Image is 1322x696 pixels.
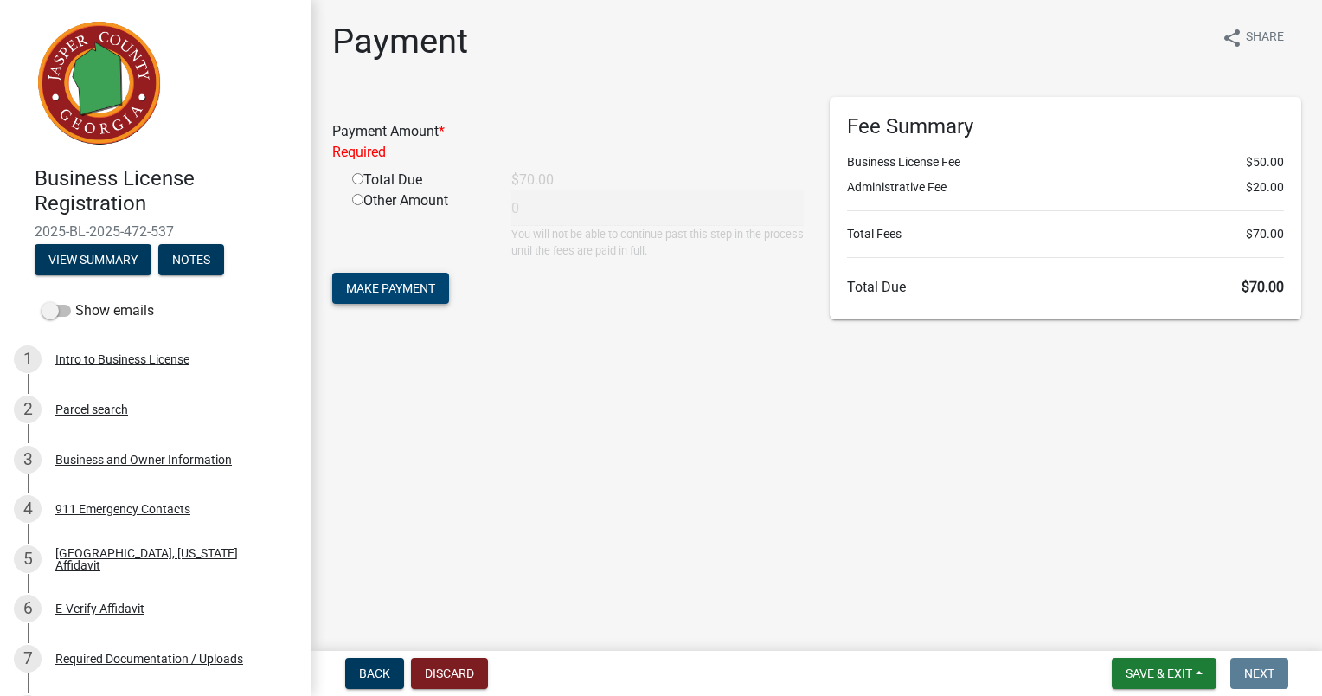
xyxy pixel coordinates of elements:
[55,603,144,615] div: E-Verify Affidavit
[14,495,42,523] div: 4
[158,244,224,275] button: Notes
[847,279,1284,295] h6: Total Due
[35,244,151,275] button: View Summary
[1222,28,1242,48] i: share
[1242,279,1284,295] span: $70.00
[55,547,284,571] div: [GEOGRAPHIC_DATA], [US_STATE] Affidavit
[35,166,298,216] h4: Business License Registration
[339,170,498,190] div: Total Due
[847,178,1284,197] li: Administrative Fee
[332,142,804,163] div: Required
[847,225,1284,243] li: Total Fees
[55,403,128,416] div: Parcel search
[55,653,243,665] div: Required Documentation / Uploads
[55,353,189,365] div: Intro to Business License
[55,454,232,466] div: Business and Owner Information
[1112,658,1216,689] button: Save & Exit
[1126,667,1192,680] span: Save & Exit
[1246,28,1284,48] span: Share
[1246,178,1284,197] span: $20.00
[14,396,42,423] div: 2
[847,153,1284,171] li: Business License Fee
[1208,21,1298,55] button: shareShare
[14,446,42,474] div: 3
[1244,667,1274,680] span: Next
[345,658,404,689] button: Back
[339,190,498,259] div: Other Amount
[42,300,154,321] label: Show emails
[319,121,817,163] div: Payment Amount
[35,18,164,148] img: Jasper County, Georgia
[14,545,42,573] div: 5
[1246,153,1284,171] span: $50.00
[14,345,42,373] div: 1
[158,254,224,267] wm-modal-confirm: Notes
[14,595,42,622] div: 6
[359,667,390,680] span: Back
[332,21,468,62] h1: Payment
[411,658,488,689] button: Discard
[847,114,1284,139] h6: Fee Summary
[1246,225,1284,243] span: $70.00
[332,273,449,304] button: Make Payment
[35,223,277,240] span: 2025-BL-2025-472-537
[14,645,42,673] div: 7
[35,254,151,267] wm-modal-confirm: Summary
[346,281,435,295] span: Make Payment
[1230,658,1288,689] button: Next
[55,503,190,515] div: 911 Emergency Contacts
